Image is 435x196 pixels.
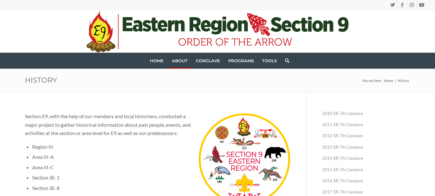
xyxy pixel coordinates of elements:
a: 2016 SR-7A Conclave [322,175,410,186]
span: History [397,78,410,83]
a: 2011 SR-7A Conclave [322,119,410,130]
span: Tools [262,58,277,63]
a: 2014 SR-7A Conclave [322,153,410,164]
li: Area III-A [32,152,290,162]
a: 2010 SR-7A Conclave [322,108,410,119]
span: About [172,58,188,63]
span: Conclave [196,58,220,63]
span: Programs [228,58,254,63]
a: 2013 SR-7A Conclave [322,142,410,153]
li: Section SE-8 [32,183,290,193]
span: / [394,78,397,83]
a: About [168,53,192,69]
li: Region III [32,142,290,152]
a: 2012 SR-7A Conclave [322,130,410,141]
a: Home [383,78,394,83]
span: You are here: [362,78,382,83]
a: Programs [224,53,258,69]
li: Area III-C [32,162,290,172]
span: Home [150,58,164,63]
li: Section SE-1 [32,172,290,183]
a: Search [281,53,289,69]
a: 2015 SR-7A Conclave [322,164,410,175]
p: Section E9, with the help of our members and local historians, conducted a major project to gathe... [25,112,290,137]
a: Home [146,53,168,69]
a: Tools [258,53,281,69]
span: Home [384,78,393,83]
a: Conclave [192,53,224,69]
a: History [25,76,57,84]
